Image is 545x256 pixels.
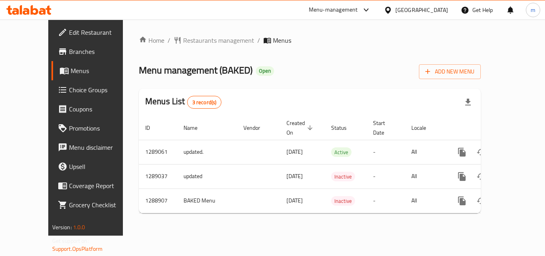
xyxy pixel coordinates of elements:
td: All [405,189,446,213]
td: All [405,140,446,164]
td: updated [177,164,237,189]
a: Home [139,36,164,45]
td: All [405,164,446,189]
td: - [367,164,405,189]
a: Coupons [51,99,139,119]
td: 1289061 [139,140,177,164]
td: updated. [177,140,237,164]
td: 1289037 [139,164,177,189]
a: Support.OpsPlatform [52,244,103,254]
a: Promotions [51,119,139,138]
a: Choice Groups [51,80,139,99]
a: Menus [51,61,139,80]
div: Total records count [187,96,222,109]
button: Change Status [472,191,491,210]
a: Edit Restaurant [51,23,139,42]
span: Active [331,148,351,157]
span: Menu disclaimer [69,143,133,152]
span: Upsell [69,162,133,171]
div: Active [331,147,351,157]
span: Name [184,123,208,133]
span: Promotions [69,123,133,133]
button: Change Status [472,167,491,186]
span: Start Date [373,118,395,137]
th: Actions [446,116,535,140]
span: [DATE] [286,171,303,181]
span: Grocery Checklist [69,200,133,210]
span: Menus [273,36,291,45]
span: 3 record(s) [188,99,221,106]
a: Coverage Report [51,176,139,195]
span: Created On [286,118,315,137]
div: [GEOGRAPHIC_DATA] [395,6,448,14]
span: Menu management ( BAKED ) [139,61,253,79]
span: Branches [69,47,133,56]
span: Choice Groups [69,85,133,95]
span: Coverage Report [69,181,133,191]
span: Locale [411,123,436,133]
a: Menu disclaimer [51,138,139,157]
td: BAKED Menu [177,189,237,213]
span: ID [145,123,160,133]
a: Branches [51,42,139,61]
div: Open [256,66,274,76]
span: Inactive [331,196,355,206]
button: Add New Menu [419,64,481,79]
span: 1.0.0 [73,222,85,232]
span: m [531,6,535,14]
a: Grocery Checklist [51,195,139,214]
div: Inactive [331,172,355,181]
div: Export file [458,93,478,112]
td: - [367,140,405,164]
nav: breadcrumb [139,36,481,45]
span: Menus [71,66,133,75]
span: Vendor [243,123,271,133]
span: Open [256,67,274,74]
span: Add New Menu [425,67,474,77]
span: Status [331,123,357,133]
span: Restaurants management [183,36,254,45]
span: Edit Restaurant [69,28,133,37]
li: / [257,36,260,45]
button: Change Status [472,143,491,162]
span: Get support on: [52,236,89,246]
li: / [168,36,170,45]
div: Menu-management [309,5,358,15]
span: Coupons [69,104,133,114]
span: [DATE] [286,147,303,157]
span: [DATE] [286,195,303,206]
h2: Menus List [145,95,221,109]
a: Upsell [51,157,139,176]
button: more [452,143,472,162]
button: more [452,167,472,186]
table: enhanced table [139,116,535,213]
button: more [452,191,472,210]
a: Restaurants management [174,36,254,45]
span: Version: [52,222,72,232]
span: Inactive [331,172,355,181]
td: - [367,189,405,213]
td: 1288907 [139,189,177,213]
